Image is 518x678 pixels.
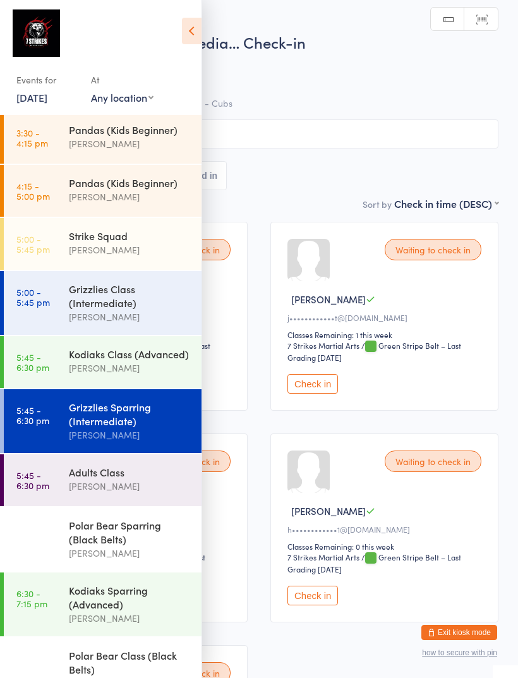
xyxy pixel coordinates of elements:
a: 5:00 -5:45 pmGrizzlies Class (Intermediate)[PERSON_NAME] [4,271,202,335]
a: 6:30 -7:15 pmKodiaks Sparring (Advanced)[PERSON_NAME] [4,572,202,636]
div: [PERSON_NAME] [69,611,191,626]
span: [PERSON_NAME] [291,293,366,306]
div: Pandas (Kids Beginner) [69,176,191,190]
div: Polar Bear Class (Black Belts) [69,648,191,676]
time: 5:45 - 6:30 pm [16,470,49,490]
div: j••••••••••••t@[DOMAIN_NAME] [287,312,485,323]
div: h••••••••••••1@[DOMAIN_NAME] [287,524,485,535]
div: [PERSON_NAME] [69,310,191,324]
div: Adults Class [69,465,191,479]
time: 7:15 - 8:00 pm [16,653,50,674]
div: [PERSON_NAME] [69,361,191,375]
div: Waiting to check in [385,239,481,260]
time: 5:45 - 6:30 pm [16,352,49,372]
time: 6:30 - 7:15 pm [16,588,47,608]
button: Exit kiosk mode [421,625,497,640]
a: 4:15 -5:00 pmPandas (Kids Beginner)[PERSON_NAME] [4,165,202,217]
div: Kodiaks Class (Advanced) [69,347,191,361]
div: 7 Strikes Martial Arts [287,552,359,562]
button: Check in [287,374,338,394]
span: [PERSON_NAME] [291,504,366,518]
div: Pandas (Kids Beginner) [69,123,191,136]
time: 3:30 - 4:15 pm [16,128,48,148]
h2: Grizzlies Sparring (Intermedia… Check-in [20,32,498,52]
span: Kings [PERSON_NAME] [20,84,479,97]
div: Waiting to check in [385,451,481,472]
button: how to secure with pin [422,648,497,657]
div: [PERSON_NAME] [69,243,191,257]
a: 6:30 -7:15 pmPolar Bear Sparring (Black Belts)[PERSON_NAME] [4,507,202,571]
div: [PERSON_NAME] [69,136,191,151]
time: 5:00 - 5:45 pm [16,234,50,254]
time: 5:45 - 6:30 pm [16,405,49,425]
div: Events for [16,70,78,90]
div: Strike Squad [69,229,191,243]
a: 5:00 -5:45 pmStrike Squad[PERSON_NAME] [4,218,202,270]
div: Check in time (DESC) [394,197,498,210]
div: [PERSON_NAME] [69,190,191,204]
a: 5:45 -6:30 pmKodiaks Class (Advanced)[PERSON_NAME] [4,336,202,388]
span: [PERSON_NAME] [20,71,479,84]
div: Kodiaks Sparring (Advanced) [69,583,191,611]
span: [DATE] 5:45pm [20,59,479,71]
label: Sort by [363,198,392,210]
div: Classes Remaining: 1 this week [287,329,485,340]
span: 7 Strikes Martial Arts and 7 Strikes Martial Arts - Cubs [20,97,498,109]
div: Any location [91,90,154,104]
button: Check in [287,586,338,605]
div: At [91,70,154,90]
img: 7 Strikes Martial Arts [13,9,60,57]
div: Grizzlies Sparring (Intermediate) [69,400,191,428]
a: [DATE] [16,90,47,104]
div: 7 Strikes Martial Arts [287,340,359,351]
div: [PERSON_NAME] [69,479,191,493]
input: Search [20,119,498,148]
a: 3:30 -4:15 pmPandas (Kids Beginner)[PERSON_NAME] [4,112,202,164]
time: 4:15 - 5:00 pm [16,181,50,201]
div: [PERSON_NAME] [69,428,191,442]
a: 5:45 -6:30 pmAdults Class[PERSON_NAME] [4,454,202,506]
div: Classes Remaining: 0 this week [287,541,485,552]
div: [PERSON_NAME] [69,546,191,560]
time: 5:00 - 5:45 pm [16,287,50,307]
div: Polar Bear Sparring (Black Belts) [69,518,191,546]
time: 6:30 - 7:15 pm [16,523,47,543]
div: Grizzlies Class (Intermediate) [69,282,191,310]
a: 5:45 -6:30 pmGrizzlies Sparring (Intermediate)[PERSON_NAME] [4,389,202,453]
